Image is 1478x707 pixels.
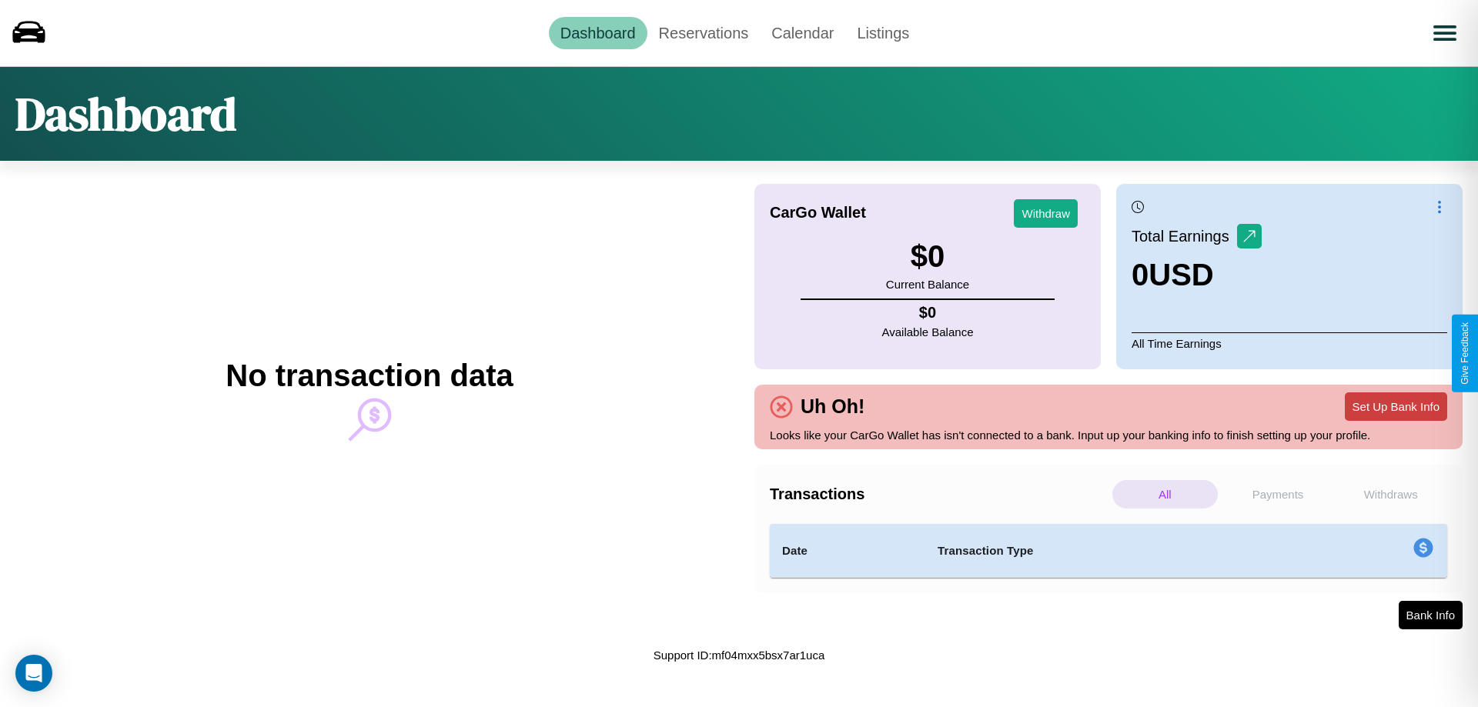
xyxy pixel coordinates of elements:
[770,524,1447,578] table: simple table
[15,655,52,692] div: Open Intercom Messenger
[770,425,1447,445] p: Looks like your CarGo Wallet has isn't connected to a bank. Input up your banking info to finish ...
[1132,258,1262,292] h3: 0 USD
[1112,480,1218,509] p: All
[1226,480,1331,509] p: Payments
[845,17,921,49] a: Listings
[15,82,236,145] h1: Dashboard
[770,204,866,222] h4: CarGo Wallet
[1338,480,1443,509] p: Withdraws
[882,322,974,342] p: Available Balance
[1132,222,1237,250] p: Total Earnings
[1423,12,1466,55] button: Open menu
[654,645,825,665] p: Support ID: mf04mxx5bsx7ar1uca
[882,304,974,322] h4: $ 0
[1132,332,1447,354] p: All Time Earnings
[760,17,845,49] a: Calendar
[793,395,872,418] h4: Uh Oh!
[226,359,513,393] h2: No transaction data
[782,542,913,560] h4: Date
[886,239,969,274] h3: $ 0
[1014,199,1078,228] button: Withdraw
[1460,322,1470,385] div: Give Feedback
[647,17,761,49] a: Reservations
[549,17,647,49] a: Dashboard
[938,542,1287,560] h4: Transaction Type
[1399,601,1463,629] button: Bank Info
[886,274,969,295] p: Current Balance
[1345,392,1447,421] button: Set Up Bank Info
[770,485,1108,503] h4: Transactions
